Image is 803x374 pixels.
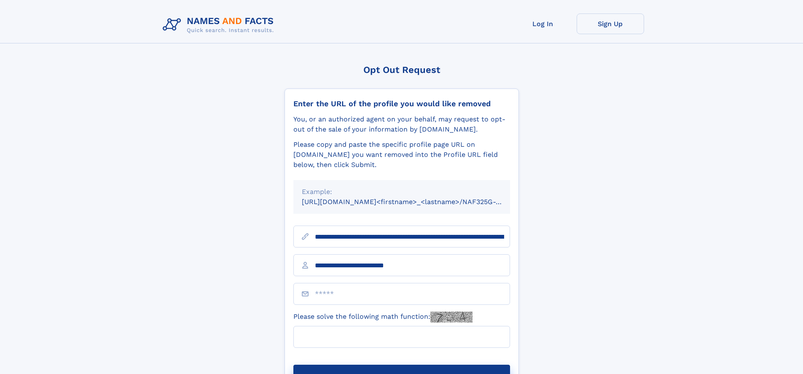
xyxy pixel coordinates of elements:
[285,65,519,75] div: Opt Out Request
[509,13,577,34] a: Log In
[302,187,502,197] div: Example:
[159,13,281,36] img: Logo Names and Facts
[293,99,510,108] div: Enter the URL of the profile you would like removed
[293,312,473,323] label: Please solve the following math function:
[302,198,526,206] small: [URL][DOMAIN_NAME]<firstname>_<lastname>/NAF325G-xxxxxxxx
[293,140,510,170] div: Please copy and paste the specific profile page URL on [DOMAIN_NAME] you want removed into the Pr...
[293,114,510,135] div: You, or an authorized agent on your behalf, may request to opt-out of the sale of your informatio...
[577,13,644,34] a: Sign Up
